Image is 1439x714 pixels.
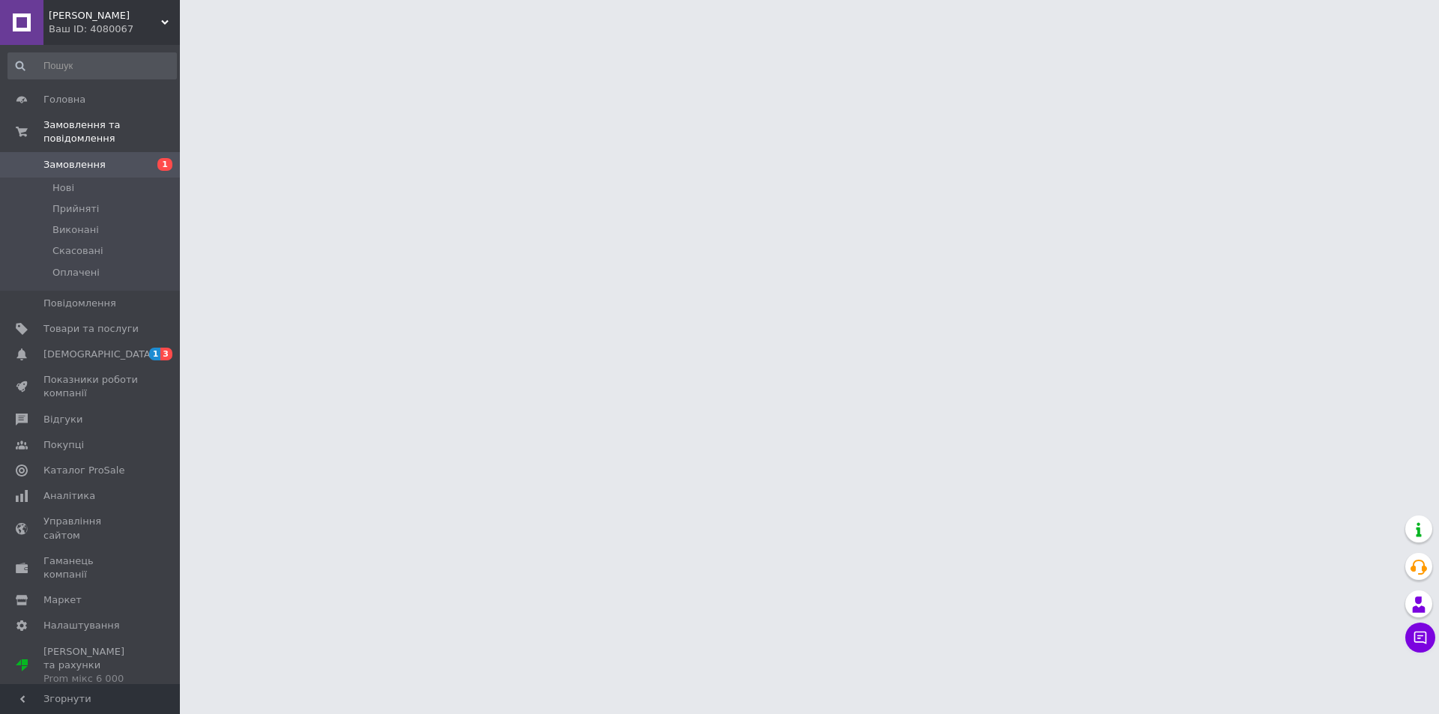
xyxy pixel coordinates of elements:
[157,158,172,171] span: 1
[43,645,139,686] span: [PERSON_NAME] та рахунки
[43,413,82,426] span: Відгуки
[149,348,161,360] span: 1
[43,118,180,145] span: Замовлення та повідомлення
[43,297,116,310] span: Повідомлення
[52,266,100,279] span: Оплачені
[52,223,99,237] span: Виконані
[160,348,172,360] span: 3
[43,515,139,542] span: Управління сайтом
[43,322,139,336] span: Товари та послуги
[7,52,177,79] input: Пошук
[43,438,84,452] span: Покупці
[43,619,120,632] span: Налаштування
[43,348,154,361] span: [DEMOGRAPHIC_DATA]
[1405,623,1435,653] button: Чат з покупцем
[43,554,139,581] span: Гаманець компанії
[43,489,95,503] span: Аналітика
[43,158,106,172] span: Замовлення
[49,22,180,36] div: Ваш ID: 4080067
[52,244,103,258] span: Скасовані
[43,373,139,400] span: Показники роботи компанії
[52,202,99,216] span: Прийняті
[43,593,82,607] span: Маркет
[43,464,124,477] span: Каталог ProSale
[52,181,74,195] span: Нові
[43,93,85,106] span: Головна
[49,9,161,22] span: Міку Шоп
[43,672,139,686] div: Prom мікс 6 000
